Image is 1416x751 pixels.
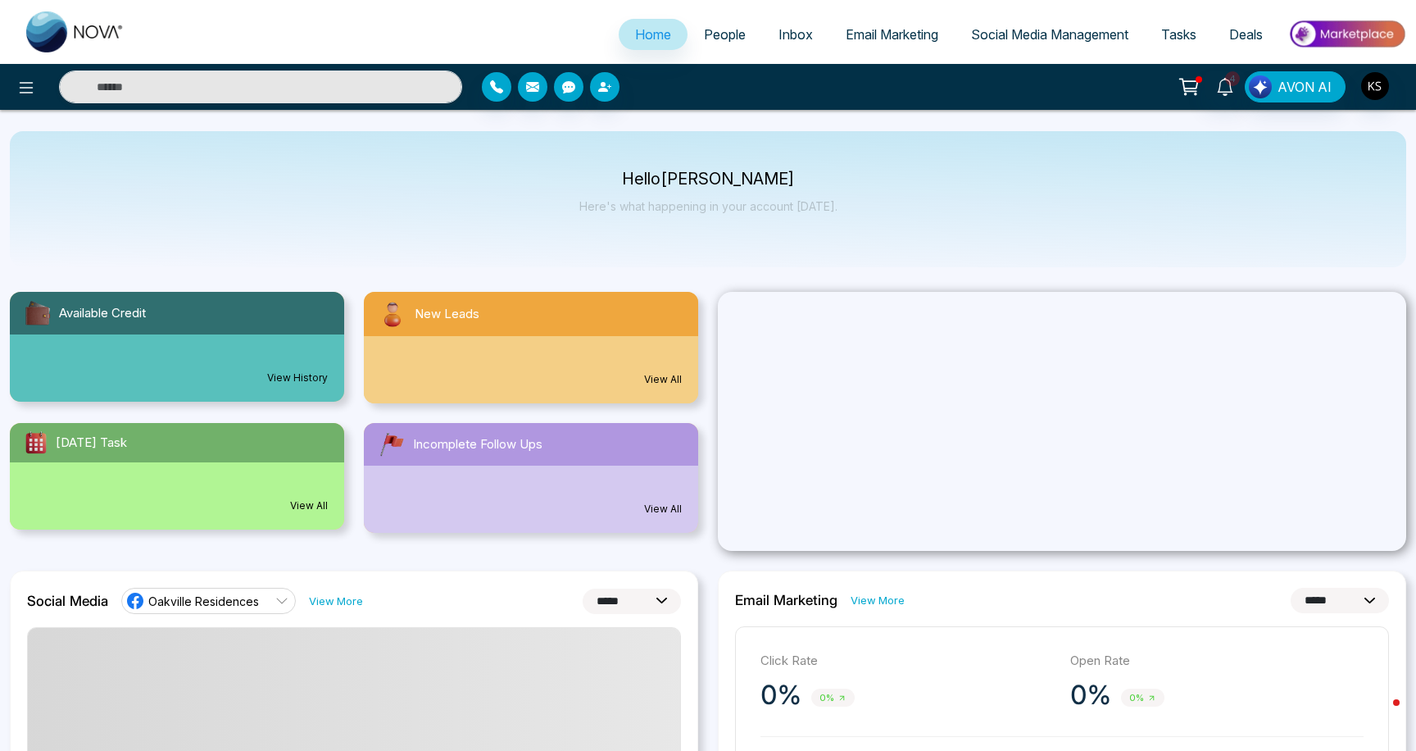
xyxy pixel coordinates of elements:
img: todayTask.svg [23,430,49,456]
span: Deals [1229,26,1263,43]
p: 0% [760,679,801,712]
h2: Email Marketing [735,592,837,608]
span: Social Media Management [971,26,1128,43]
span: AVON AI [1278,77,1332,97]
a: Deals [1213,19,1279,50]
a: View More [309,594,363,609]
a: Incomplete Follow UpsView All [354,423,708,533]
img: availableCredit.svg [23,298,52,328]
a: New LeadsView All [354,292,708,403]
a: People [688,19,762,50]
span: Home [635,26,671,43]
span: Inbox [778,26,813,43]
iframe: Intercom live chat [1360,695,1400,735]
img: newLeads.svg [377,298,408,330]
span: Incomplete Follow Ups [413,435,542,454]
a: View All [290,498,328,513]
a: Social Media Management [955,19,1145,50]
a: Inbox [762,19,829,50]
a: View More [851,593,905,608]
span: 0% [1121,689,1164,708]
a: View All [644,372,682,387]
img: User Avatar [1361,72,1389,100]
p: Click Rate [760,652,1054,671]
a: 4 [1205,71,1245,100]
p: Hello [PERSON_NAME] [579,172,837,186]
p: Here's what happening in your account [DATE]. [579,199,837,213]
span: People [704,26,746,43]
img: Nova CRM Logo [26,11,125,52]
span: 4 [1225,71,1240,86]
button: AVON AI [1245,71,1346,102]
span: Tasks [1161,26,1196,43]
a: Home [619,19,688,50]
h2: Social Media [27,593,108,609]
a: Email Marketing [829,19,955,50]
span: Oakville Residences [148,594,259,609]
span: Available Credit [59,304,146,323]
span: 0% [811,689,855,708]
span: New Leads [415,305,479,324]
img: Lead Flow [1249,75,1272,98]
a: Tasks [1145,19,1213,50]
img: Market-place.gif [1287,16,1406,52]
p: Open Rate [1070,652,1364,671]
img: followUps.svg [377,430,406,459]
a: View History [267,371,328,385]
p: 0% [1070,679,1111,712]
span: [DATE] Task [56,434,127,453]
span: Email Marketing [846,26,938,43]
a: View All [644,502,682,517]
